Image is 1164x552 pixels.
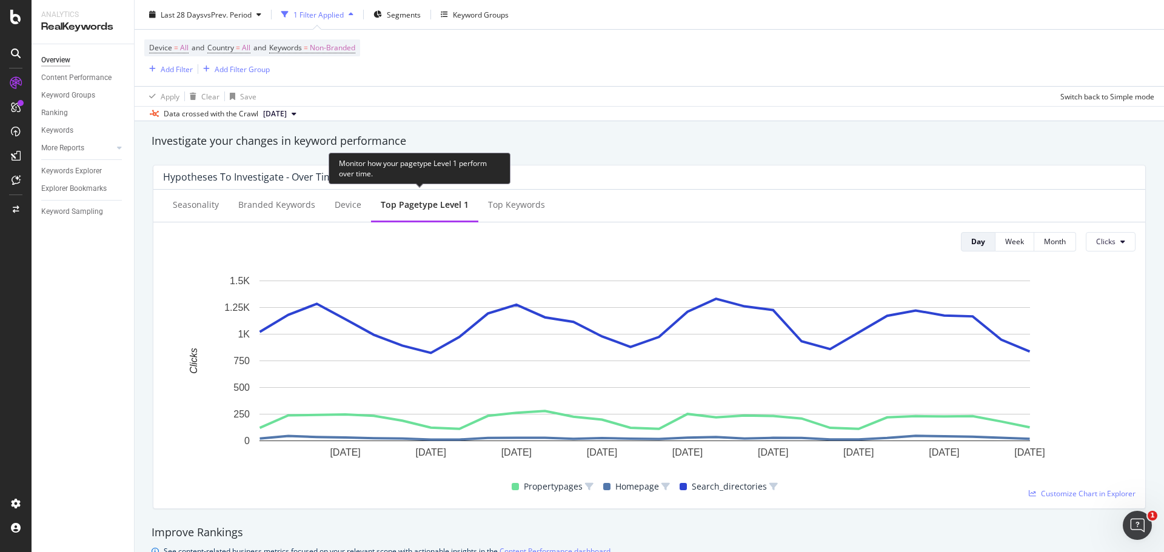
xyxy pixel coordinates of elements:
[1034,232,1076,251] button: Month
[207,42,234,53] span: Country
[189,348,199,374] text: Clicks
[161,64,193,74] div: Add Filter
[995,232,1034,251] button: Week
[163,274,1126,475] svg: A chart.
[971,236,985,247] div: Day
[258,107,301,121] button: [DATE]
[161,91,179,101] div: Apply
[174,42,178,53] span: =
[242,39,250,56] span: All
[41,54,70,67] div: Overview
[41,165,102,178] div: Keywords Explorer
[144,62,193,76] button: Add Filter
[615,479,659,494] span: Homepage
[41,107,68,119] div: Ranking
[1044,236,1066,247] div: Month
[335,199,361,211] div: Device
[961,232,995,251] button: Day
[215,64,270,74] div: Add Filter Group
[1005,236,1024,247] div: Week
[293,9,344,19] div: 1 Filter Applied
[369,5,426,24] button: Segments
[304,42,308,53] span: =
[152,525,1147,540] div: Improve Rankings
[244,436,250,446] text: 0
[233,409,250,419] text: 250
[41,54,125,67] a: Overview
[524,479,583,494] span: Propertypages
[41,165,125,178] a: Keywords Explorer
[672,447,703,457] text: [DATE]
[453,9,509,19] div: Keyword Groups
[387,9,421,19] span: Segments
[173,199,219,211] div: Seasonality
[233,356,250,366] text: 750
[233,382,250,393] text: 500
[41,71,112,84] div: Content Performance
[1148,511,1157,520] span: 1
[225,87,256,106] button: Save
[41,142,113,155] a: More Reports
[1096,236,1115,247] span: Clicks
[843,447,874,457] text: [DATE]
[41,182,107,195] div: Explorer Bookmarks
[41,205,125,218] a: Keyword Sampling
[692,479,767,494] span: Search_directories
[144,5,266,24] button: Last 28 DaysvsPrev. Period
[41,71,125,84] a: Content Performance
[330,447,360,457] text: [DATE]
[164,108,258,119] div: Data crossed with the Crawl
[41,142,84,155] div: More Reports
[1055,87,1154,106] button: Switch back to Simple mode
[1041,488,1136,499] span: Customize Chart in Explorer
[152,133,1147,149] div: Investigate your changes in keyword performance
[416,447,446,457] text: [DATE]
[238,329,250,339] text: 1K
[1029,488,1136,499] a: Customize Chart in Explorer
[230,276,250,286] text: 1.5K
[161,9,204,19] span: Last 28 Days
[41,182,125,195] a: Explorer Bookmarks
[163,171,338,183] div: Hypotheses to Investigate - Over Time
[201,91,219,101] div: Clear
[929,447,959,457] text: [DATE]
[263,108,287,119] span: 2025 Sep. 9th
[329,153,510,184] div: Monitor how your pagetype Level 1 perform over time.
[1086,232,1136,251] button: Clicks
[240,91,256,101] div: Save
[501,447,532,457] text: [DATE]
[149,42,172,53] span: Device
[436,5,513,24] button: Keyword Groups
[41,124,73,137] div: Keywords
[1060,91,1154,101] div: Switch back to Simple mode
[238,199,315,211] div: Branded Keywords
[144,87,179,106] button: Apply
[488,199,545,211] div: Top Keywords
[1123,511,1152,540] iframe: Intercom live chat
[204,9,252,19] span: vs Prev. Period
[236,42,240,53] span: =
[276,5,358,24] button: 1 Filter Applied
[310,39,355,56] span: Non-Branded
[381,199,469,211] div: Top pagetype Level 1
[41,20,124,34] div: RealKeywords
[253,42,266,53] span: and
[41,205,103,218] div: Keyword Sampling
[41,89,125,102] a: Keyword Groups
[198,62,270,76] button: Add Filter Group
[41,107,125,119] a: Ranking
[224,302,250,313] text: 1.25K
[41,124,125,137] a: Keywords
[758,447,788,457] text: [DATE]
[192,42,204,53] span: and
[180,39,189,56] span: All
[185,87,219,106] button: Clear
[41,10,124,20] div: Analytics
[269,42,302,53] span: Keywords
[1014,447,1045,457] text: [DATE]
[41,89,95,102] div: Keyword Groups
[587,447,617,457] text: [DATE]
